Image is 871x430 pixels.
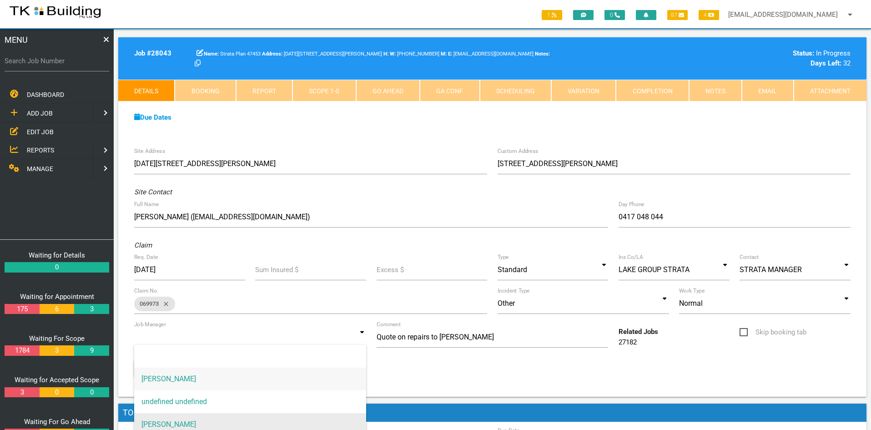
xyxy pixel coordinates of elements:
a: 0 [74,387,109,398]
span: REPORTS [27,147,54,154]
a: Due Dates [134,113,171,121]
label: Day Phone [619,200,644,208]
a: Waiting For Scope [29,334,85,343]
a: Booking [175,80,236,101]
a: 6 [40,304,74,314]
label: Comment [377,320,401,329]
a: Email [742,80,793,101]
a: GA Conf [420,80,479,101]
span: 1 [542,10,562,20]
b: Status: [793,49,814,57]
b: Name: [204,51,219,57]
b: E: [448,51,452,57]
label: Full Name [134,200,159,208]
img: s3file [9,5,101,19]
h1: To Do's [118,404,866,422]
b: Notes: [535,51,550,57]
label: Claim No. [134,287,159,295]
b: Address: [262,51,282,57]
a: 175 [5,304,39,314]
a: Scope 1-0 [292,80,356,101]
b: W: [390,51,396,57]
a: Waiting for Details [29,251,85,259]
a: Details [118,80,175,101]
span: EDIT JOB [27,128,54,135]
a: Attachment [794,80,866,101]
span: 87 [667,10,688,20]
label: Custom Address [498,147,539,155]
a: Waiting for Appointment [20,293,94,301]
span: undefined undefined [134,390,366,413]
a: Scheduling [480,80,551,101]
a: 9 [74,345,109,356]
label: Excess $ [377,265,404,275]
label: Sum Insured $ [255,265,298,275]
span: [EMAIL_ADDRESS][DOMAIN_NAME] [448,51,534,57]
span: ADD JOB [27,110,53,117]
span: DASHBOARD [27,91,64,98]
a: Notes [689,80,742,101]
b: Job # 28043 [134,49,171,57]
a: Completion [616,80,689,101]
span: MANAGE [27,165,53,172]
a: Click here copy customer information. [195,59,201,67]
b: H: [383,51,388,57]
span: [PHONE_NUMBER] [390,51,439,57]
a: 3 [5,387,39,398]
i: close [159,297,170,311]
b: Days Left: [811,59,841,67]
a: 0 [40,387,74,398]
div: 069973 [134,297,175,311]
span: Strata Plan 47453 [204,51,261,57]
a: Variation [551,80,616,101]
a: Waiting For Go Ahead [24,418,90,426]
label: Search Job Number [5,56,109,66]
a: 1784 [5,345,39,356]
label: Incident Type [498,287,529,295]
div: In Progress 32 [679,48,851,69]
b: Related Jobs [619,328,658,336]
a: 3 [40,345,74,356]
span: 4 [699,10,719,20]
span: Skip booking tab [740,327,806,338]
span: 0 [604,10,625,20]
span: MENU [5,34,28,46]
span: [PERSON_NAME] [134,368,366,390]
label: Contact [740,253,759,261]
b: M: [441,51,447,57]
a: 27182 [619,338,637,346]
a: 3 [74,304,109,314]
a: Waiting for Accepted Scope [15,376,99,384]
label: Job Manager [134,320,166,329]
a: Report [236,80,292,101]
a: Go Ahead [356,80,420,101]
i: Claim [134,241,152,249]
label: Req. Date [134,253,158,261]
i: Site Contact [134,188,172,196]
a: 0 [5,262,109,273]
label: Ins Co/LA [619,253,643,261]
span: [DATE][STREET_ADDRESS][PERSON_NAME] [262,51,382,57]
label: Type [498,253,509,261]
label: Work Type [679,287,705,295]
label: Site Address [134,147,165,155]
